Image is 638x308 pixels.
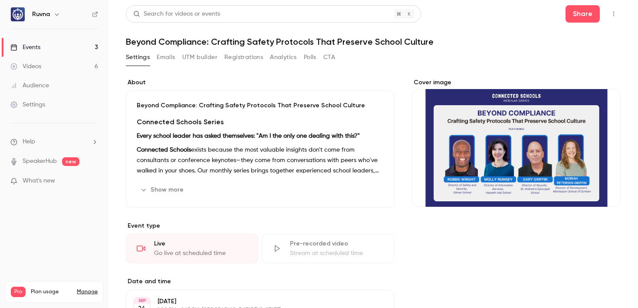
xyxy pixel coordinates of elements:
[290,249,383,258] div: Stream at scheduled time
[126,50,150,64] button: Settings
[137,101,384,110] p: Beyond Compliance: Crafting Safety Protocols That Preserve School Culture
[62,157,79,166] span: new
[154,249,247,258] div: Go live at scheduled time
[157,50,175,64] button: Emails
[88,177,98,185] iframe: Noticeable Trigger
[23,176,55,185] span: What's new
[304,50,316,64] button: Polls
[137,145,384,176] p: exists because the most valuable insights don't come from consultants or conference keynotes—they...
[23,137,35,146] span: Help
[10,81,49,90] div: Audience
[10,100,45,109] div: Settings
[137,183,189,197] button: Show more
[133,10,220,19] div: Search for videos or events
[11,7,25,21] img: Ruvna
[412,78,621,87] label: Cover image
[323,50,335,64] button: CTA
[270,50,297,64] button: Analytics
[10,43,40,52] div: Events
[10,62,41,71] div: Videos
[23,157,57,166] a: SpeakerHub
[137,118,224,126] strong: Connected Schools Series
[154,239,247,248] div: Live
[11,287,26,297] span: Pro
[126,222,395,230] p: Event type
[290,239,383,248] div: Pre-recorded video
[134,298,150,304] div: SEP
[10,137,98,146] li: help-dropdown-opener
[566,5,600,23] button: Share
[182,50,217,64] button: UTM builder
[137,133,360,139] strong: Every school leader has asked themselves: "Am I the only one dealing with this?"
[158,297,349,306] p: [DATE]
[126,78,395,87] label: About
[224,50,263,64] button: Registrations
[32,10,50,19] h6: Ruvna
[412,78,621,207] section: Cover image
[126,234,258,263] div: LiveGo live at scheduled time
[262,234,394,263] div: Pre-recorded videoStream at scheduled time
[77,288,98,295] a: Manage
[137,147,191,153] strong: Connected Schools
[31,288,72,295] span: Plan usage
[126,36,621,47] h1: Beyond Compliance: Crafting Safety Protocols That Preserve School Culture
[126,277,395,286] label: Date and time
